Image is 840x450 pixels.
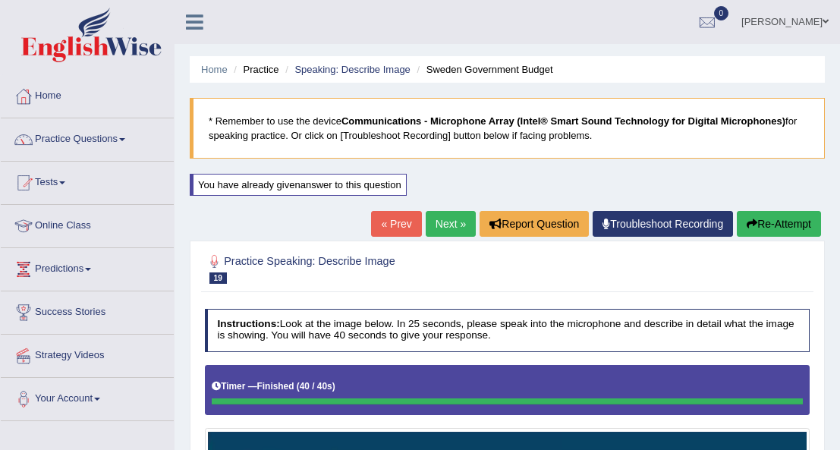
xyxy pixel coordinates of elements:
li: Sweden Government Budget [413,62,552,77]
h4: Look at the image below. In 25 seconds, please speak into the microphone and describe in detail w... [205,309,810,352]
a: Troubleshoot Recording [593,211,733,237]
span: 0 [714,6,729,20]
a: Success Stories [1,291,174,329]
h5: Timer — [212,382,335,392]
a: « Prev [371,211,421,237]
span: 19 [209,272,227,284]
blockquote: * Remember to use the device for speaking practice. Or click on [Troubleshoot Recording] button b... [190,98,825,159]
a: Next » [426,211,476,237]
b: Communications - Microphone Array (Intel® Smart Sound Technology for Digital Microphones) [341,115,785,127]
b: Instructions: [217,318,279,329]
a: Speaking: Describe Image [294,64,410,75]
a: Strategy Videos [1,335,174,373]
a: Online Class [1,205,174,243]
a: Practice Questions [1,118,174,156]
b: ) [332,381,335,392]
button: Re-Attempt [737,211,821,237]
a: Home [201,64,228,75]
a: Predictions [1,248,174,286]
a: Your Account [1,378,174,416]
a: Tests [1,162,174,200]
b: ( [297,381,300,392]
b: 40 / 40s [300,381,332,392]
h2: Practice Speaking: Describe Image [205,252,580,284]
div: You have already given answer to this question [190,174,407,196]
li: Practice [230,62,278,77]
button: Report Question [480,211,589,237]
b: Finished [257,381,294,392]
a: Home [1,75,174,113]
